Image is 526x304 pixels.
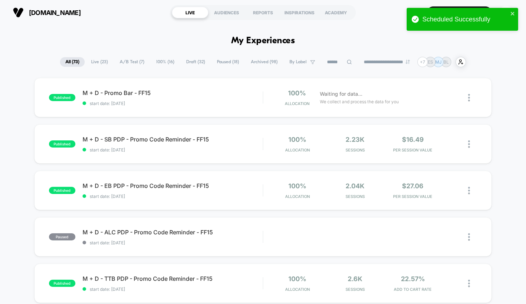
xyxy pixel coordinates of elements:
span: 100% ( 16 ) [151,57,180,67]
span: All ( 73 ) [60,57,85,67]
p: BL [443,59,449,65]
img: end [406,60,410,64]
div: SK [499,6,513,20]
div: REPORTS [245,7,281,18]
span: M + D - SB PDP - Promo Code Reminder - FF15 [83,136,263,143]
span: $16.49 [402,136,424,143]
div: Scheduled Successfully [422,16,508,23]
span: published [49,280,75,287]
p: MJ [435,59,442,65]
span: 2.04k [346,182,364,190]
img: close [468,187,470,194]
span: PER SESSION VALUE [386,194,440,199]
span: Waiting for data... [320,90,362,98]
button: close [510,11,515,18]
span: start date: [DATE] [83,286,263,292]
span: Allocation [285,101,309,106]
span: Sessions [328,194,382,199]
p: ES [428,59,433,65]
span: M + D - ALC PDP - Promo Code Reminder - FF15 [83,229,263,236]
span: A/B Test ( 7 ) [114,57,150,67]
span: published [49,94,75,101]
img: close [468,94,470,101]
span: 2.6k [348,275,362,283]
span: PER SESSION VALUE [386,148,440,153]
span: Draft ( 32 ) [181,57,210,67]
span: 100% [288,89,306,97]
span: We collect and process the data for you [320,98,399,105]
img: close [468,233,470,241]
span: Allocation [285,148,310,153]
div: ACADEMY [318,7,354,18]
button: SK [497,5,515,20]
div: INSPIRATIONS [281,7,318,18]
span: 100% [288,136,306,143]
span: Live ( 23 ) [86,57,113,67]
span: Paused ( 18 ) [212,57,244,67]
div: AUDIENCES [208,7,245,18]
img: close [468,280,470,287]
span: 100% [288,275,306,283]
span: Sessions [328,287,382,292]
span: Archived ( 98 ) [245,57,283,67]
span: start date: [DATE] [83,240,263,245]
span: 22.57% [401,275,425,283]
span: M + D - TTB PDP - Promo Code Reminder - FF15 [83,275,263,282]
span: start date: [DATE] [83,101,263,106]
div: + 7 [417,57,428,67]
span: Allocation [285,194,310,199]
span: 2.23k [346,136,364,143]
span: ADD TO CART RATE [386,287,440,292]
span: published [49,187,75,194]
span: start date: [DATE] [83,194,263,199]
span: start date: [DATE] [83,147,263,153]
button: [DOMAIN_NAME] [11,7,83,18]
span: Sessions [328,148,382,153]
div: LIVE [172,7,208,18]
span: [DOMAIN_NAME] [29,9,81,16]
h1: My Experiences [231,36,295,46]
span: $27.06 [402,182,423,190]
span: By Label [289,59,307,65]
img: Visually logo [13,7,24,18]
span: published [49,140,75,148]
span: 100% [288,182,306,190]
span: M + D - Promo Bar - FF15 [83,89,263,96]
span: Allocation [285,287,310,292]
img: close [468,140,470,148]
span: paused [49,233,75,240]
span: M + D - EB PDP - Promo Code Reminder - FF15 [83,182,263,189]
